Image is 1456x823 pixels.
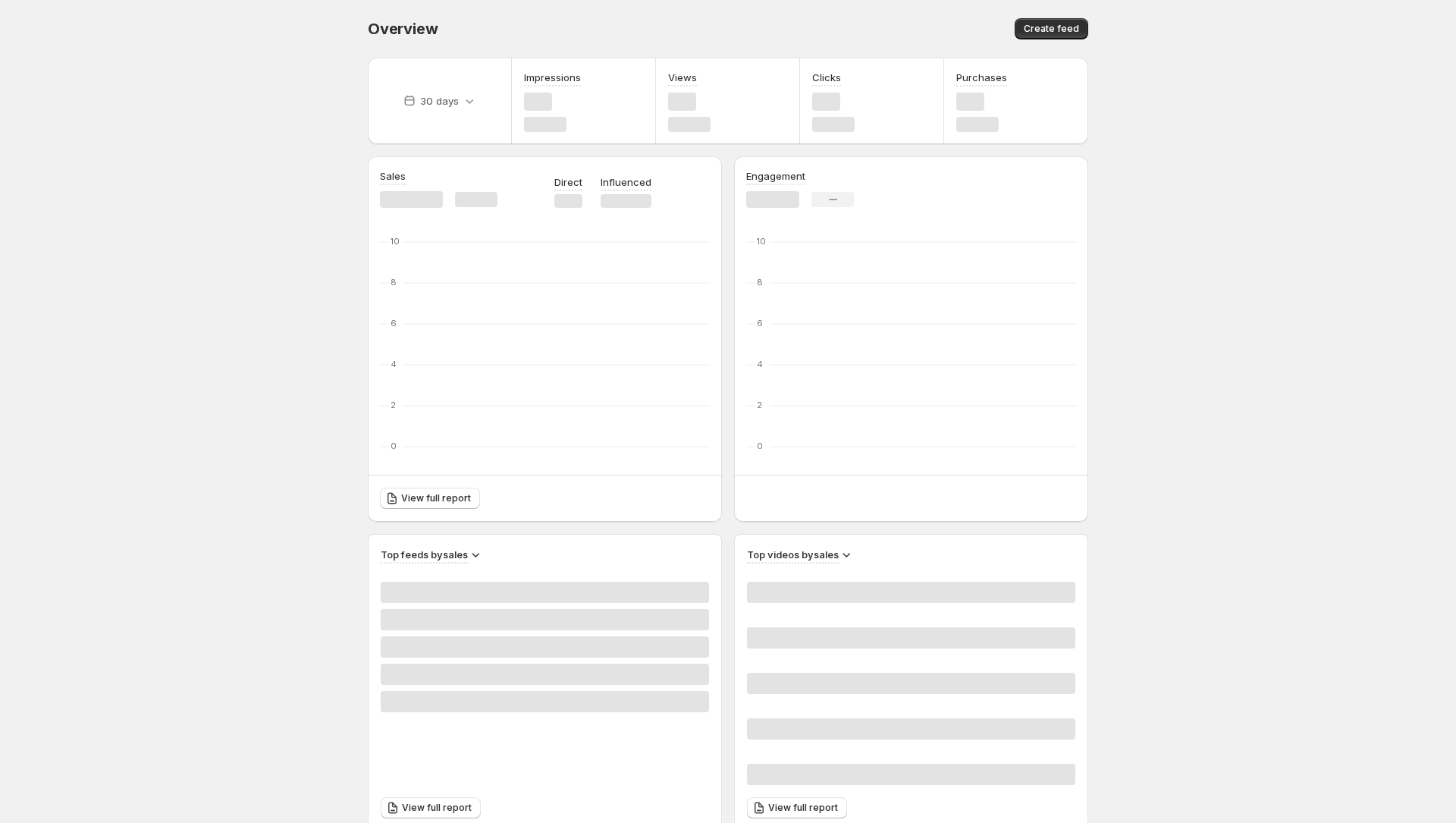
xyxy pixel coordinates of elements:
h3: Views [668,70,697,85]
text: 2 [757,400,762,410]
p: Direct [554,174,582,190]
text: 4 [391,359,397,369]
text: 6 [391,318,397,328]
h3: Top feeds by sales [381,547,468,562]
text: 0 [391,441,397,451]
h3: Top videos by sales [747,547,839,562]
a: View full report [747,797,847,818]
a: View full report [380,488,480,509]
text: 6 [757,318,763,328]
p: 30 days [420,93,459,108]
text: 8 [757,277,763,287]
text: 4 [757,359,763,369]
span: View full report [768,802,838,814]
text: 8 [391,277,397,287]
h3: Clicks [812,70,841,85]
span: View full report [401,492,471,504]
a: View full report [381,797,481,818]
span: Overview [368,20,438,38]
h3: Engagement [746,168,805,184]
button: Create feed [1015,18,1088,39]
span: Create feed [1024,23,1079,35]
text: 0 [757,441,763,451]
h3: Sales [380,168,406,184]
p: Influenced [601,174,651,190]
text: 10 [757,236,766,247]
h3: Purchases [956,70,1007,85]
text: 2 [391,400,396,410]
h3: Impressions [524,70,581,85]
text: 10 [391,236,400,247]
span: View full report [402,802,472,814]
